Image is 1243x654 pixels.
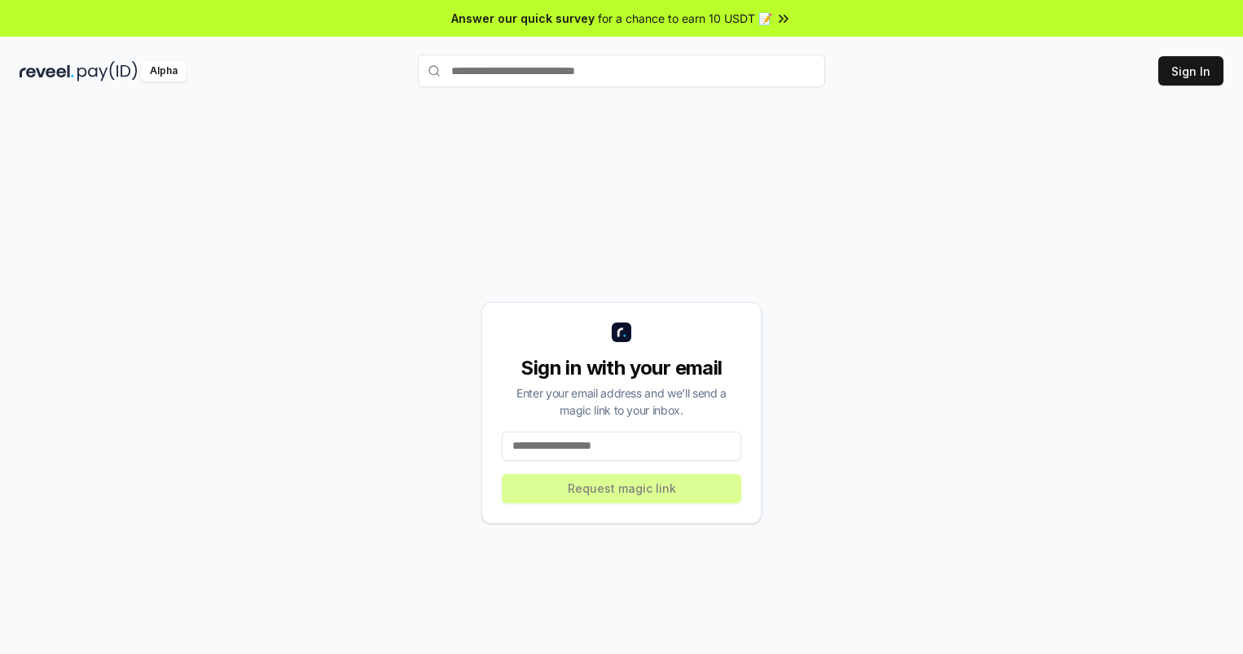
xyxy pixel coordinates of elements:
div: Sign in with your email [502,355,741,381]
img: reveel_dark [20,61,74,81]
img: pay_id [77,61,138,81]
span: for a chance to earn 10 USDT 📝 [598,10,772,27]
div: Alpha [141,61,187,81]
div: Enter your email address and we’ll send a magic link to your inbox. [502,384,741,419]
img: logo_small [612,323,631,342]
span: Answer our quick survey [451,10,595,27]
button: Sign In [1158,56,1223,86]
